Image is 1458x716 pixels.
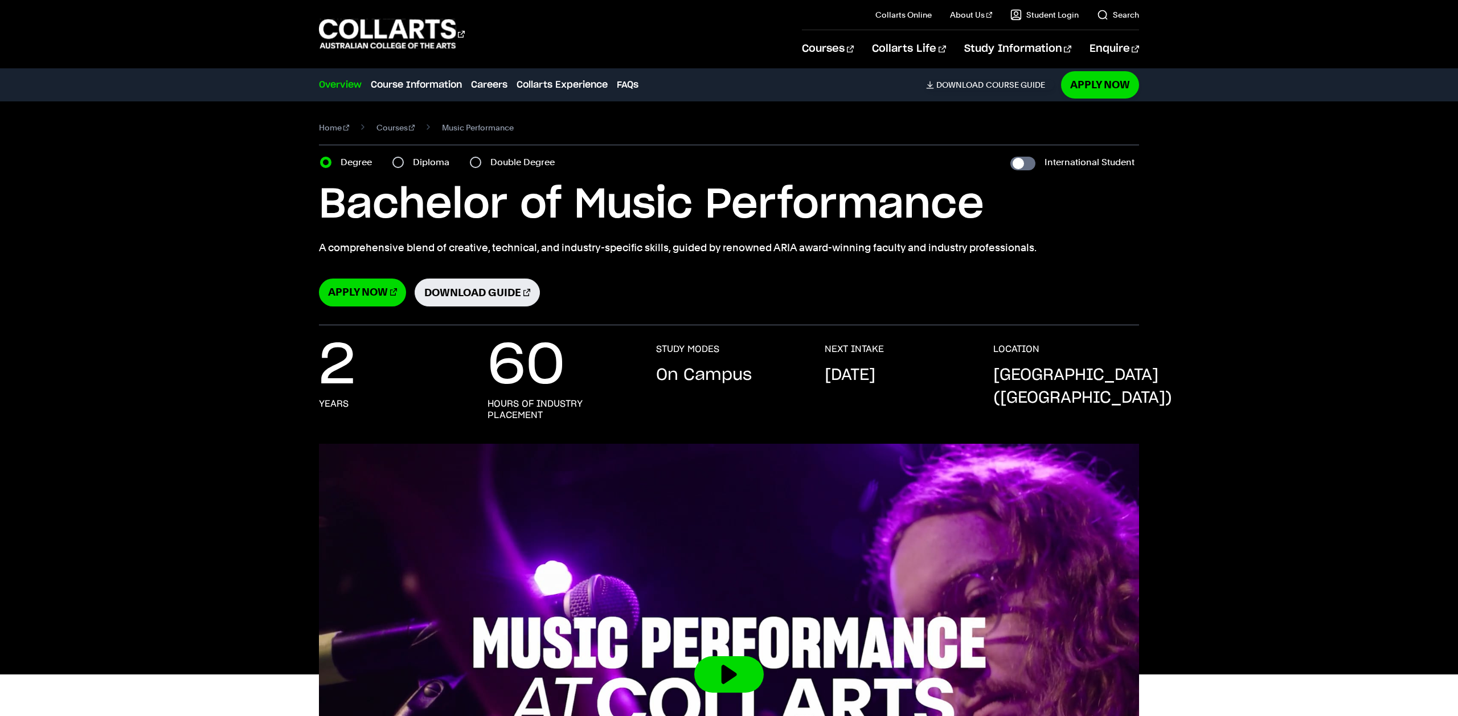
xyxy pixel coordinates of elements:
a: Courses [376,120,415,136]
h3: years [319,398,349,410]
div: Go to homepage [319,18,465,50]
a: About Us [950,9,992,21]
p: [DATE] [825,364,875,387]
a: Home [319,120,349,136]
p: [GEOGRAPHIC_DATA] ([GEOGRAPHIC_DATA]) [993,364,1172,410]
h3: LOCATION [993,343,1039,355]
a: Apply Now [1061,71,1139,98]
label: Double Degree [490,154,562,170]
a: Study Information [964,30,1071,68]
a: Course Information [371,78,462,92]
a: FAQs [617,78,638,92]
p: On Campus [656,364,752,387]
p: 60 [488,343,565,389]
a: Overview [319,78,362,92]
h3: NEXT INTAKE [825,343,884,355]
label: Diploma [413,154,456,170]
p: A comprehensive blend of creative, technical, and industry-specific skills, guided by renowned AR... [319,240,1139,256]
h1: Bachelor of Music Performance [319,179,1139,231]
a: Student Login [1010,9,1079,21]
h3: STUDY MODES [656,343,719,355]
a: Apply Now [319,279,406,306]
h3: hours of industry placement [488,398,633,421]
label: International Student [1045,154,1135,170]
label: Degree [341,154,379,170]
a: Collarts Life [872,30,945,68]
span: Download [936,80,984,90]
a: Collarts Experience [517,78,608,92]
span: Music Performance [442,120,514,136]
a: Search [1097,9,1139,21]
a: Courses [802,30,854,68]
a: Enquire [1090,30,1139,68]
a: DownloadCourse Guide [926,80,1054,90]
a: Download Guide [415,279,540,306]
a: Careers [471,78,507,92]
p: 2 [319,343,355,389]
a: Collarts Online [875,9,932,21]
